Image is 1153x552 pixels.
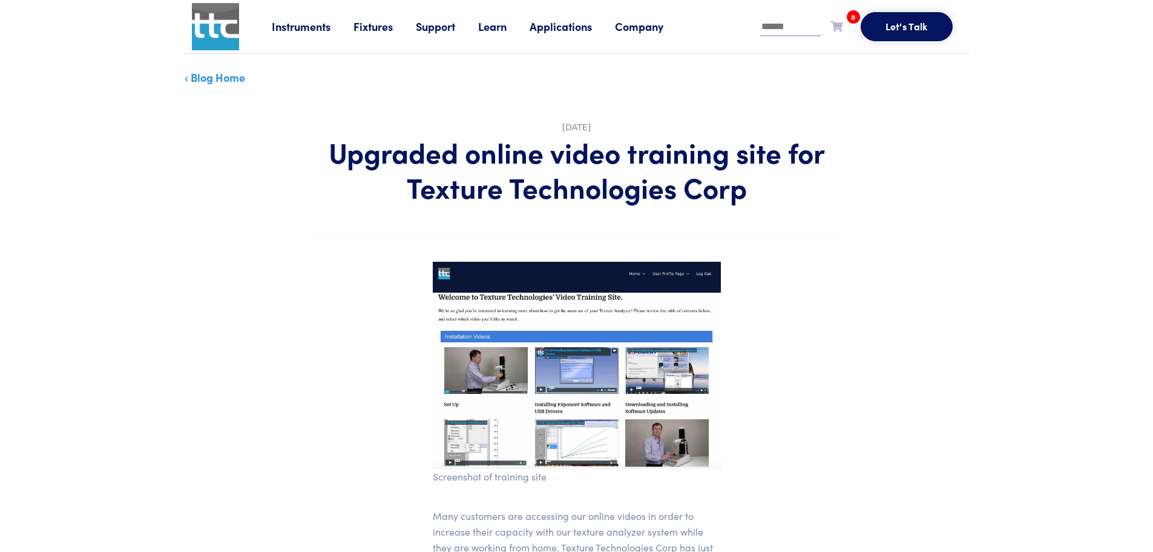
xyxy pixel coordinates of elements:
[847,10,860,24] span: 8
[353,19,416,34] a: Fixtures
[433,262,721,469] img: Screenshot of training site
[416,19,478,34] a: Support
[478,19,530,34] a: Learn
[861,12,953,41] button: Let's Talk
[530,19,615,34] a: Applications
[192,3,239,50] img: ttc_logo_1x1_v1.0.png
[830,18,843,33] a: 8
[272,19,353,34] a: Instruments
[615,19,686,34] a: Company
[433,469,721,485] p: Screenshot of training site
[185,70,245,85] a: ‹ Blog Home
[562,122,591,132] time: [DATE]
[314,135,840,204] h1: Upgraded online video training site for Texture Technologies Corp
